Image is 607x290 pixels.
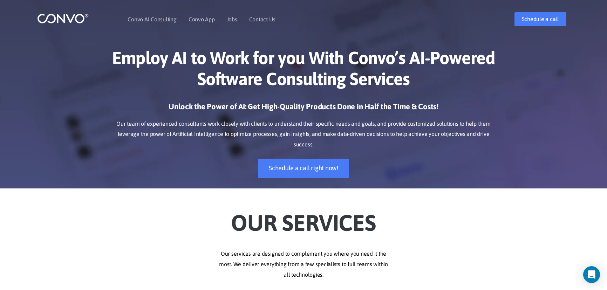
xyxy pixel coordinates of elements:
[109,249,498,280] p: Our services are designed to complement you where you need it the most. We deliver everything fro...
[227,16,237,22] a: Jobs
[583,266,600,283] div: Open Intercom Messenger
[128,16,176,22] a: Convo AI Consulting
[514,12,566,26] a: Schedule a call
[37,13,89,24] img: logo_1.png
[249,16,275,22] a: Contact Us
[109,102,498,117] h3: Unlock the Power of AI: Get High-Quality Products Done in Half the Time & Costs!
[258,159,349,178] a: Schedule a call right now!
[109,119,498,150] p: Our team of experienced consultants work closely with clients to understand their specific needs ...
[189,16,215,22] a: Convo App
[109,199,498,238] h2: Our Services
[109,47,498,95] h1: Employ AI to Work for you With Convo’s AI-Powered Software Consulting Services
